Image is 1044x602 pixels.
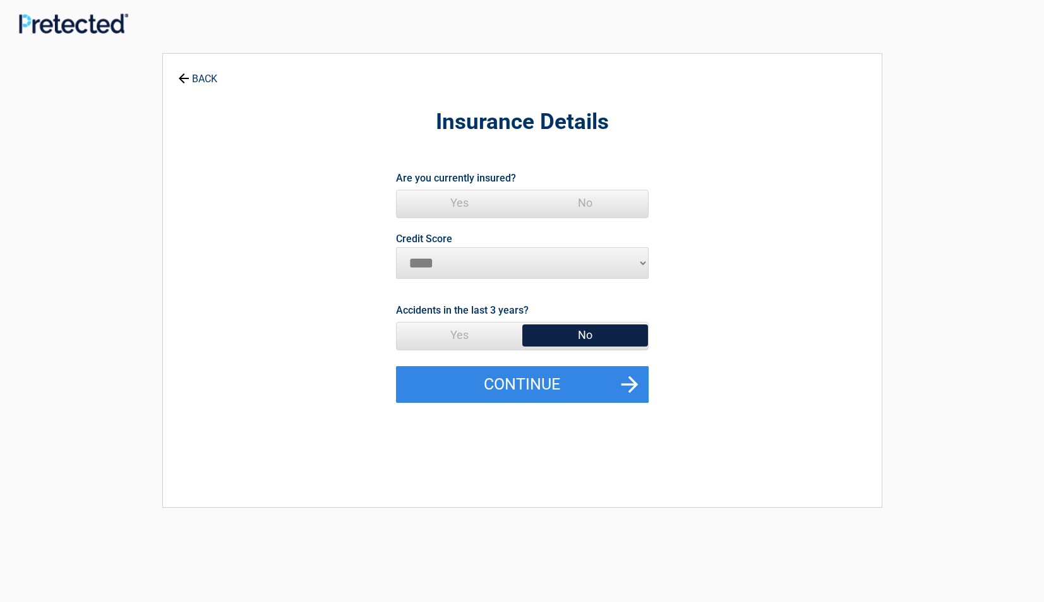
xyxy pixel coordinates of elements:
h2: Insurance Details [232,107,812,137]
label: Accidents in the last 3 years? [396,302,529,319]
span: No [522,190,648,216]
label: Credit Score [396,234,452,244]
span: No [522,322,648,348]
label: Are you currently insured? [396,169,516,187]
button: Continue [396,366,649,403]
img: Main Logo [19,13,128,33]
a: BACK [176,62,220,84]
span: Yes [397,322,522,348]
span: Yes [397,190,522,216]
